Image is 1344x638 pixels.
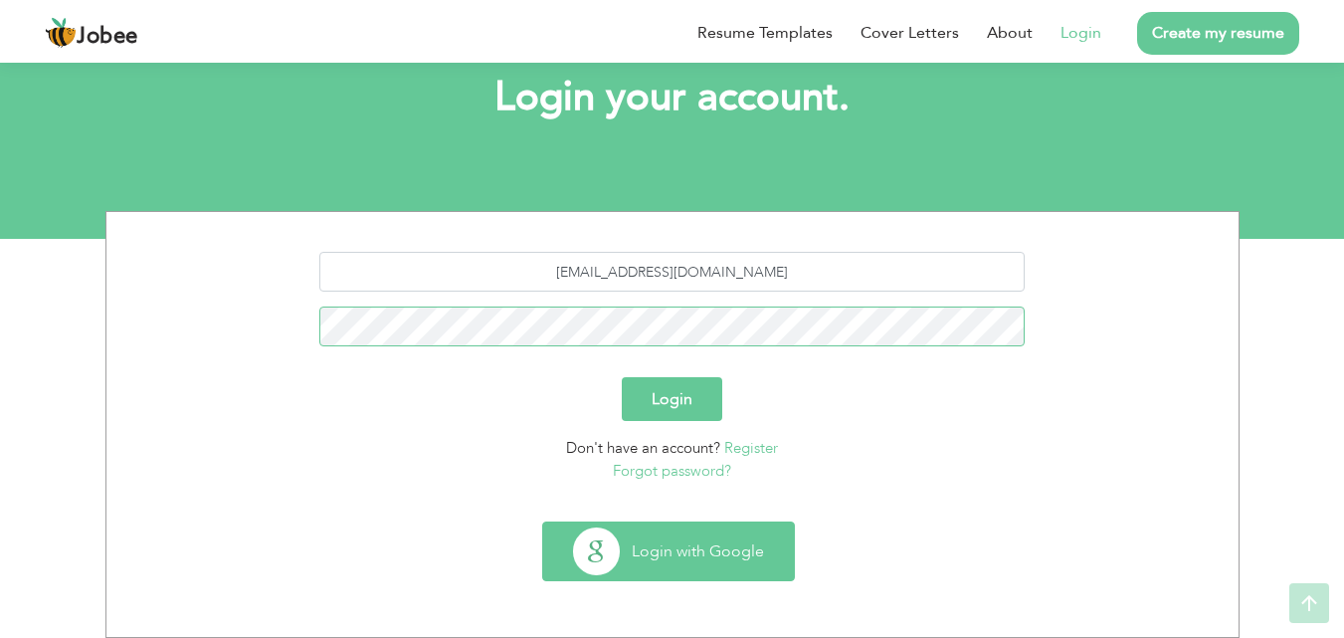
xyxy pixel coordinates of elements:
[697,21,833,45] a: Resume Templates
[1060,21,1101,45] a: Login
[319,252,1025,292] input: Email
[1137,12,1299,55] a: Create my resume
[613,461,731,481] a: Forgot password?
[135,72,1210,123] h1: Login your account.
[861,21,959,45] a: Cover Letters
[566,438,720,458] span: Don't have an account?
[724,438,778,458] a: Register
[45,17,77,49] img: jobee.io
[77,26,138,48] span: Jobee
[45,17,138,49] a: Jobee
[543,523,794,580] button: Login with Google
[987,21,1033,45] a: About
[622,377,722,421] button: Login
